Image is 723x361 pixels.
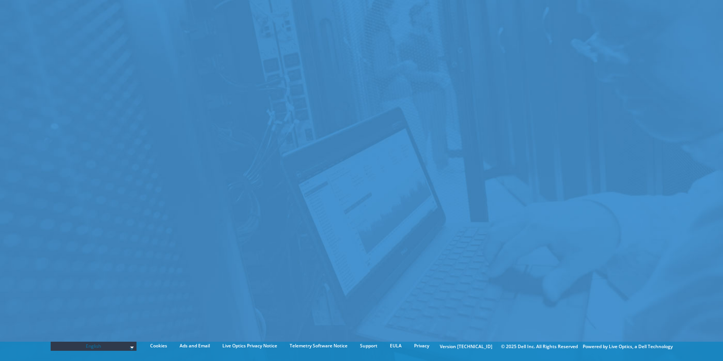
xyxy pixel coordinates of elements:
a: EULA [384,342,407,350]
a: Support [354,342,383,350]
a: Cookies [144,342,173,350]
a: Telemetry Software Notice [284,342,353,350]
li: Version [TECHNICAL_ID] [436,342,496,351]
a: Live Optics Privacy Notice [217,342,283,350]
li: Powered by Live Optics, a Dell Technology [583,342,673,351]
li: © 2025 Dell Inc. All Rights Reserved [497,342,582,351]
a: Privacy [408,342,435,350]
span: English [54,342,133,351]
a: Ads and Email [174,342,216,350]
